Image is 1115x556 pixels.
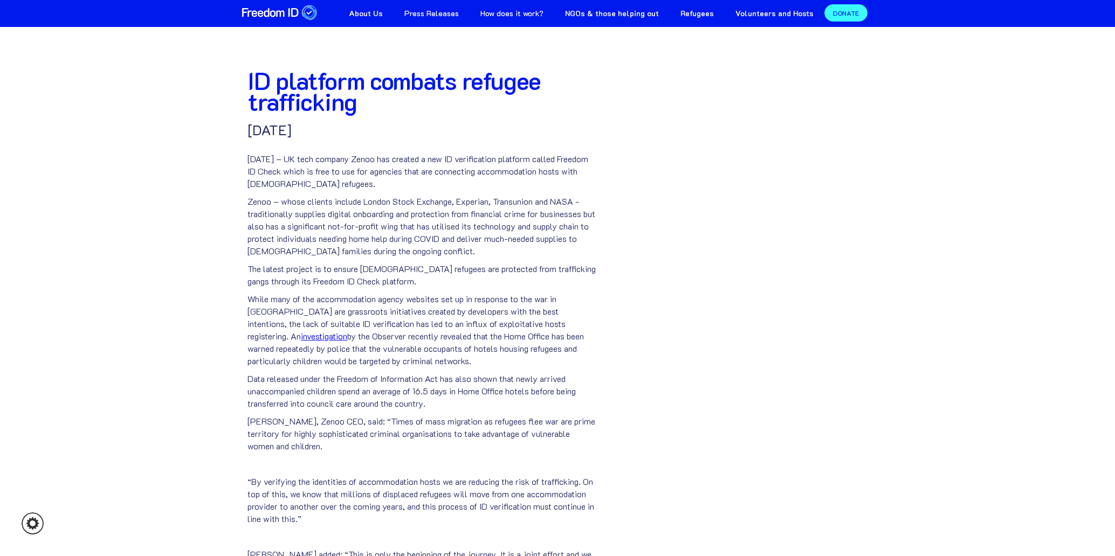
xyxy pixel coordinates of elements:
[247,70,598,112] h1: ID platform combats refugee trafficking
[247,152,598,190] p: [DATE] – UK tech company Zenoo has created a new ID verification platform called Freedom ID Check...
[247,530,598,543] p: ‍
[247,372,598,409] p: Data released under the Freedom of Information Act has also shown that newly arrived unaccompanie...
[565,8,659,18] strong: NGOs & those helping out
[247,475,598,525] p: “By verifying the identities of accommodation hosts we are reducing the risk of trafficking. On t...
[247,123,598,137] h2: [DATE]
[301,330,347,342] a: investigation
[735,8,814,18] strong: Volunteers and Hosts
[824,4,868,22] a: DONATE
[247,195,598,257] p: Zenoo – whose clients include London Stock Exchange, Experian, Transunion and NASA - traditionall...
[247,415,598,452] p: [PERSON_NAME], Zenoo CEO, said: “Times of mass migration as refugees flee war are prime territory...
[247,293,598,367] p: While many of the accommodation agency websites set up in response to the war in [GEOGRAPHIC_DATA...
[247,262,598,287] p: The latest project is to ensure [DEMOGRAPHIC_DATA] refugees are protected from trafficking gangs ...
[22,512,44,534] a: Cookie settings
[680,8,714,18] strong: Refugees
[247,457,598,470] p: ‍
[349,8,383,18] strong: About Us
